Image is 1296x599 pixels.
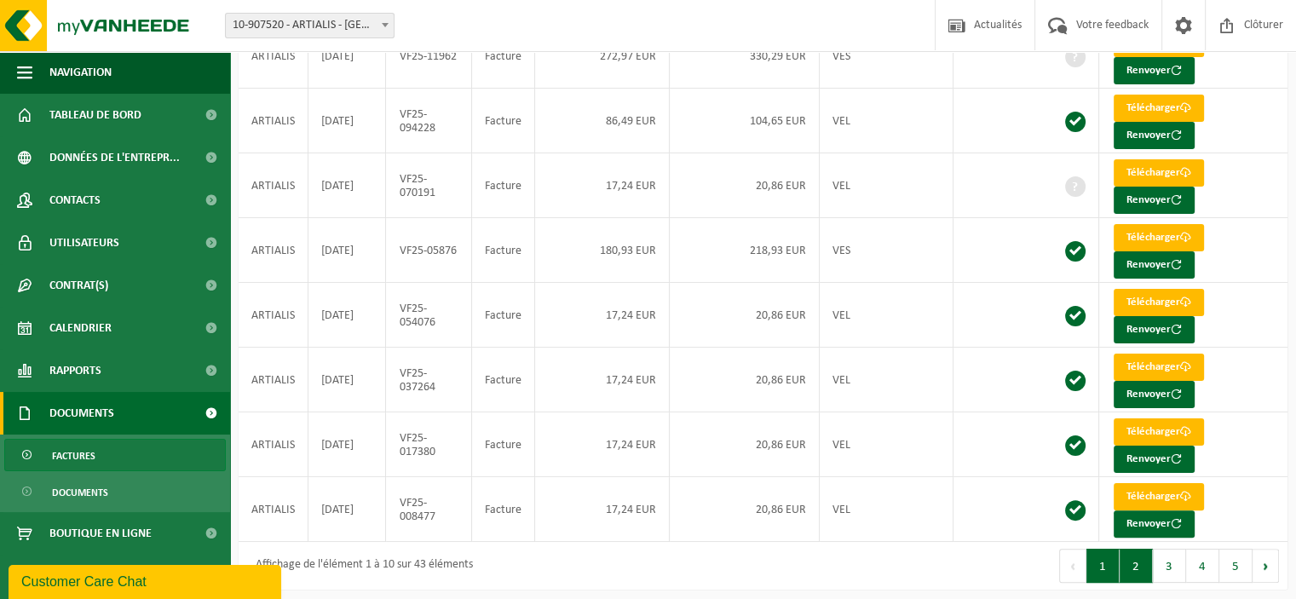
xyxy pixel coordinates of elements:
[1114,510,1195,538] button: Renvoyer
[1114,418,1204,446] a: Télécharger
[1114,224,1204,251] a: Télécharger
[670,412,819,477] td: 20,86 EUR
[820,412,953,477] td: VEL
[472,218,535,283] td: Facture
[472,477,535,542] td: Facture
[386,218,471,283] td: VF25-05876
[308,153,386,218] td: [DATE]
[1114,122,1195,149] button: Renvoyer
[308,24,386,89] td: [DATE]
[4,439,226,471] a: Factures
[49,555,178,597] span: Conditions d'accepta...
[386,477,471,542] td: VF25-008477
[52,476,108,509] span: Documents
[239,218,308,283] td: ARTIALIS
[820,218,953,283] td: VES
[670,153,819,218] td: 20,86 EUR
[225,13,395,38] span: 10-907520 - ARTIALIS - LIÈGE
[1114,446,1195,473] button: Renvoyer
[386,24,471,89] td: VF25-11962
[535,412,671,477] td: 17,24 EUR
[1114,289,1204,316] a: Télécharger
[820,348,953,412] td: VEL
[1059,549,1086,583] button: Previous
[4,475,226,508] a: Documents
[820,153,953,218] td: VEL
[49,136,180,179] span: Données de l'entrepr...
[49,222,119,264] span: Utilisateurs
[1153,549,1186,583] button: 3
[308,218,386,283] td: [DATE]
[472,412,535,477] td: Facture
[239,24,308,89] td: ARTIALIS
[49,512,152,555] span: Boutique en ligne
[535,348,671,412] td: 17,24 EUR
[239,348,308,412] td: ARTIALIS
[386,89,471,153] td: VF25-094228
[535,283,671,348] td: 17,24 EUR
[49,264,108,307] span: Contrat(s)
[472,24,535,89] td: Facture
[247,550,473,581] div: Affichage de l'élément 1 à 10 sur 43 éléments
[308,89,386,153] td: [DATE]
[535,89,671,153] td: 86,49 EUR
[472,348,535,412] td: Facture
[472,283,535,348] td: Facture
[9,562,285,599] iframe: chat widget
[49,51,112,94] span: Navigation
[535,153,671,218] td: 17,24 EUR
[1114,57,1195,84] button: Renvoyer
[1186,549,1219,583] button: 4
[820,477,953,542] td: VEL
[386,348,471,412] td: VF25-037264
[1086,549,1120,583] button: 1
[386,412,471,477] td: VF25-017380
[308,348,386,412] td: [DATE]
[670,24,819,89] td: 330,29 EUR
[1114,483,1204,510] a: Télécharger
[1114,187,1195,214] button: Renvoyer
[535,218,671,283] td: 180,93 EUR
[386,153,471,218] td: VF25-070191
[49,392,114,435] span: Documents
[1114,381,1195,408] button: Renvoyer
[820,89,953,153] td: VEL
[49,179,101,222] span: Contacts
[1219,549,1253,583] button: 5
[308,412,386,477] td: [DATE]
[670,218,819,283] td: 218,93 EUR
[239,412,308,477] td: ARTIALIS
[308,283,386,348] td: [DATE]
[472,153,535,218] td: Facture
[820,24,953,89] td: VES
[1114,354,1204,381] a: Télécharger
[239,153,308,218] td: ARTIALIS
[239,283,308,348] td: ARTIALIS
[49,307,112,349] span: Calendrier
[1114,95,1204,122] a: Télécharger
[670,89,819,153] td: 104,65 EUR
[472,89,535,153] td: Facture
[52,440,95,472] span: Factures
[670,477,819,542] td: 20,86 EUR
[1120,549,1153,583] button: 2
[1114,316,1195,343] button: Renvoyer
[820,283,953,348] td: VEL
[49,94,141,136] span: Tableau de bord
[670,348,819,412] td: 20,86 EUR
[226,14,394,37] span: 10-907520 - ARTIALIS - LIÈGE
[239,89,308,153] td: ARTIALIS
[670,283,819,348] td: 20,86 EUR
[239,477,308,542] td: ARTIALIS
[535,477,671,542] td: 17,24 EUR
[386,283,471,348] td: VF25-054076
[1114,251,1195,279] button: Renvoyer
[1114,159,1204,187] a: Télécharger
[1253,549,1279,583] button: Next
[535,24,671,89] td: 272,97 EUR
[49,349,101,392] span: Rapports
[308,477,386,542] td: [DATE]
